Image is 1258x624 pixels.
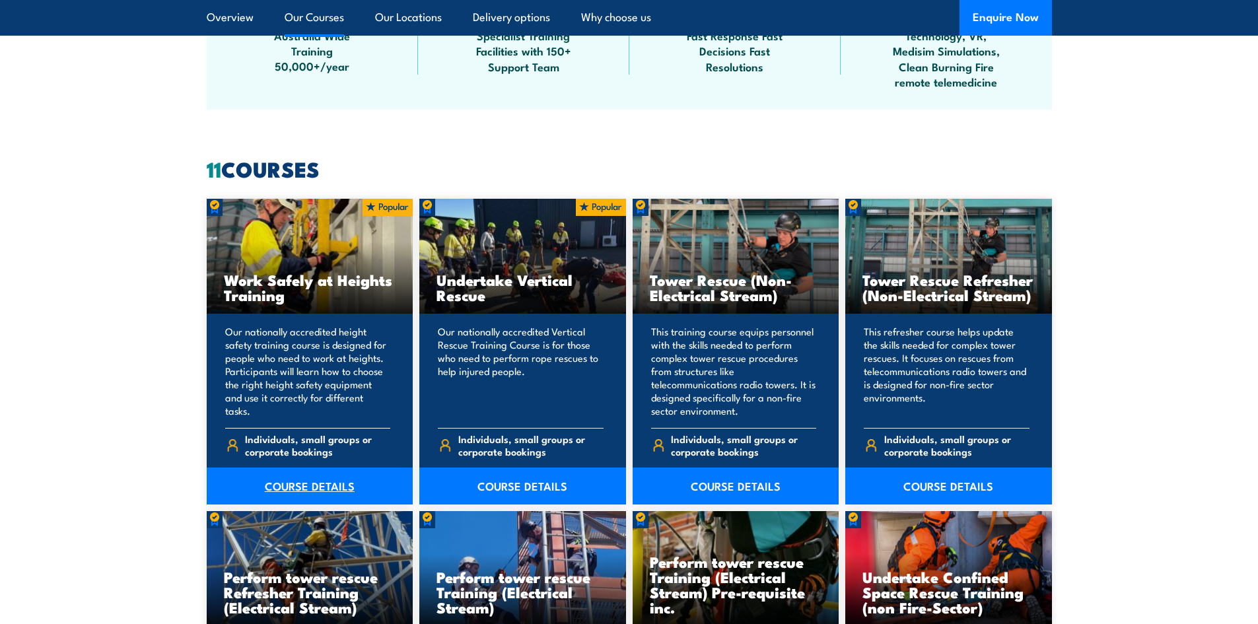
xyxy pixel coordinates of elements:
h2: COURSES [207,159,1052,178]
span: Individuals, small groups or corporate bookings [458,433,604,458]
h3: Tower Rescue (Non-Electrical Stream) [650,272,822,302]
h3: Perform tower rescue Training (Electrical Stream) Pre-requisite inc. [650,554,822,615]
span: Australia Wide Training 50,000+/year [253,28,372,74]
h3: Perform tower rescue Training (Electrical Stream) [437,569,609,615]
a: COURSE DETAILS [207,468,413,504]
a: COURSE DETAILS [633,468,839,504]
span: Individuals, small groups or corporate bookings [671,433,816,458]
h3: Work Safely at Heights Training [224,272,396,302]
a: COURSE DETAILS [845,468,1052,504]
h3: Undertake Confined Space Rescue Training (non Fire-Sector) [862,569,1035,615]
h3: Tower Rescue Refresher (Non-Electrical Stream) [862,272,1035,302]
span: Individuals, small groups or corporate bookings [884,433,1030,458]
span: Specialist Training Facilities with 150+ Support Team [464,28,583,74]
p: Our nationally accredited Vertical Rescue Training Course is for those who need to perform rope r... [438,325,604,417]
p: This refresher course helps update the skills needed for complex tower rescues. It focuses on res... [864,325,1030,417]
span: Fast Response Fast Decisions Fast Resolutions [676,28,794,74]
h3: Perform tower rescue Refresher Training (Electrical Stream) [224,569,396,615]
span: Technology, VR, Medisim Simulations, Clean Burning Fire remote telemedicine [887,28,1006,90]
p: This training course equips personnel with the skills needed to perform complex tower rescue proc... [651,325,817,417]
span: Individuals, small groups or corporate bookings [245,433,390,458]
p: Our nationally accredited height safety training course is designed for people who need to work a... [225,325,391,417]
strong: 11 [207,152,221,185]
h3: Undertake Vertical Rescue [437,272,609,302]
a: COURSE DETAILS [419,468,626,504]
